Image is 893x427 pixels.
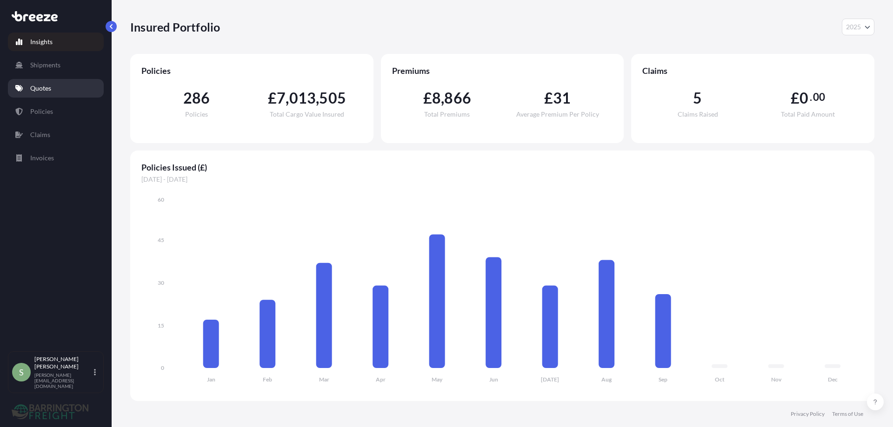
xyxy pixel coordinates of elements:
a: Terms of Use [832,410,863,418]
span: 8 [432,91,441,105]
span: £ [423,91,432,105]
a: Claims [8,125,104,144]
tspan: Jan [207,376,215,383]
span: 0 [800,91,808,105]
span: 013 [289,91,316,105]
p: Insights [30,37,53,46]
span: Claims [642,65,863,76]
span: 866 [444,91,471,105]
span: Policies [185,111,208,118]
span: 286 [183,91,210,105]
tspan: Oct [715,376,725,383]
span: £ [791,91,800,105]
p: [PERSON_NAME][EMAIL_ADDRESS][DOMAIN_NAME] [34,372,92,389]
p: Claims [30,130,50,139]
tspan: 30 [158,279,164,286]
p: [PERSON_NAME] [PERSON_NAME] [34,355,92,370]
span: Total Premiums [424,111,470,118]
p: Shipments [30,60,60,70]
p: Quotes [30,84,51,93]
tspan: Apr [376,376,386,383]
img: organization-logo [12,404,88,419]
span: £ [544,91,553,105]
span: 2025 [846,22,861,32]
tspan: Sep [659,376,667,383]
tspan: May [432,376,443,383]
span: Premiums [392,65,613,76]
span: , [316,91,319,105]
span: 31 [553,91,571,105]
a: Quotes [8,79,104,98]
p: Invoices [30,153,54,163]
span: , [441,91,444,105]
span: . [810,93,812,101]
span: 7 [277,91,286,105]
tspan: 45 [158,236,164,243]
span: 5 [693,91,702,105]
span: Policies Issued (£) [141,162,863,173]
tspan: Aug [601,376,612,383]
p: Policies [30,107,53,116]
span: 00 [813,93,825,101]
span: Average Premium Per Policy [516,111,599,118]
tspan: Nov [771,376,782,383]
tspan: 0 [161,364,164,371]
tspan: Jun [489,376,498,383]
tspan: 15 [158,322,164,329]
a: Insights [8,33,104,51]
span: 505 [319,91,346,105]
tspan: Feb [263,376,272,383]
tspan: Mar [319,376,329,383]
span: Total Paid Amount [781,111,835,118]
button: Year Selector [842,19,874,35]
span: £ [268,91,277,105]
span: , [286,91,289,105]
tspan: 60 [158,196,164,203]
span: S [19,368,24,377]
a: Privacy Policy [791,410,825,418]
p: Insured Portfolio [130,20,220,34]
span: Claims Raised [678,111,718,118]
span: Total Cargo Value Insured [270,111,344,118]
a: Invoices [8,149,104,167]
span: Policies [141,65,362,76]
a: Policies [8,102,104,121]
tspan: [DATE] [541,376,559,383]
span: [DATE] - [DATE] [141,175,863,184]
tspan: Dec [828,376,838,383]
a: Shipments [8,56,104,74]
